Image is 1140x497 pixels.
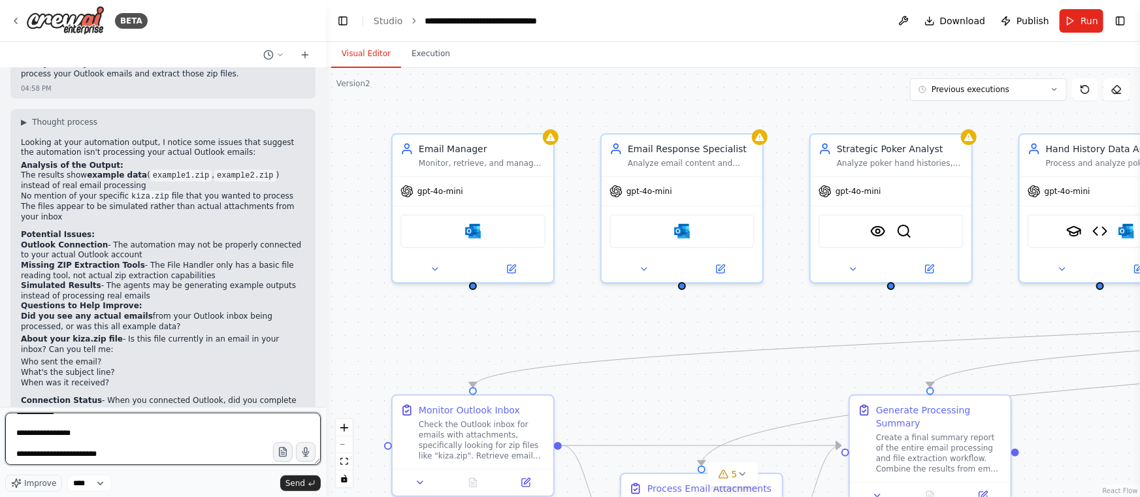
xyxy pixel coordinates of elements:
[374,14,568,27] nav: breadcrumb
[21,312,305,332] p: from your Outlook inbox being processed, or was this all example data?
[336,470,353,487] button: toggle interactivity
[296,442,316,462] button: Click to speak your automation idea
[732,468,738,481] span: 5
[1017,14,1049,27] span: Publish
[21,230,95,239] strong: Potential Issues:
[683,261,757,277] button: Open in side panel
[32,117,97,127] span: Thought process
[258,47,289,63] button: Switch to previous chat
[708,462,758,487] button: 5
[836,186,881,197] span: gpt-4o-mini
[21,117,27,127] span: ▶
[1092,223,1108,239] img: Poker Hand History Analyzer
[214,170,276,182] code: example2.zip
[391,133,555,283] div: Email ManagerMonitor, retrieve, and manage Outlook emails efficiently by reading incoming message...
[21,281,305,301] li: - The agents may be generating example outputs instead of processing real emails
[21,161,123,170] strong: Analysis of the Output:
[21,261,305,281] li: - The File Handler only has a basic file reading tool, not actual zip extraction capabilities
[1103,487,1138,494] a: React Flow attribution
[295,47,316,63] button: Start a new chat
[150,170,212,182] code: example1.zip
[446,475,501,490] button: No output available
[919,9,991,33] button: Download
[809,133,973,283] div: Strategic Poker AnalystAnalyze poker hand histories, player patterns, and strategic decision-maki...
[876,404,1003,430] div: Generate Processing Summary
[837,158,964,168] div: Analyze poker hand histories, player patterns, and strategic decision-making using OpenAI Vision ...
[87,170,147,180] strong: example data
[1060,9,1103,33] button: Run
[21,117,97,127] button: ▶Thought process
[21,261,145,270] strong: Missing ZIP Extraction Tools
[336,436,353,453] button: zoom out
[465,223,481,239] img: Microsoft Outlook
[273,442,293,462] button: Upload files
[870,223,886,239] img: VisionTool
[129,191,172,202] code: kiza.zip
[21,357,305,368] li: Who sent the email?
[896,223,912,239] img: SerplyWebSearchTool
[21,84,52,93] div: 04:58 PM
[419,142,546,155] div: Email Manager
[334,12,352,30] button: Hide left sidebar
[21,378,305,389] li: When was it received?
[628,158,755,168] div: Analyze email content and compose professional, contextually appropriate responses using Outlook,...
[600,133,764,283] div: Email Response SpecialistAnalyze email content and compose professional, contextually appropriate...
[1111,12,1130,30] button: Show right sidebar
[674,223,690,239] img: Microsoft Outlook
[419,158,546,168] div: Monitor, retrieve, and manage Outlook emails efficiently by reading incoming messages, organizing...
[932,84,1009,95] span: Previous executions
[374,16,403,26] a: Studio
[336,419,353,487] div: React Flow controls
[21,334,123,344] strong: About your kiza.zip file
[21,202,305,222] li: The files appear to be simulated rather than actual attachments from your inbox
[21,240,108,249] strong: Outlook Connection
[21,368,305,378] li: What's the subject line?
[1045,186,1090,197] span: gpt-4o-mini
[21,396,102,405] strong: Connection Status
[336,78,370,89] div: Version 2
[115,13,148,29] div: BETA
[628,142,755,155] div: Email Response Specialist
[474,261,548,277] button: Open in side panel
[419,419,546,461] div: Check the Outlook inbox for emails with attachments, specifically looking for zip files like "kiz...
[21,59,305,79] p: Click the run button to see it process your Outlook emails and extract those zip files.
[21,170,305,191] li: The results show ( , ) instead of real email processing
[5,475,62,492] button: Improve
[26,6,105,35] img: Logo
[503,475,548,490] button: Open in side panel
[336,453,353,470] button: fit view
[21,281,101,290] strong: Simulated Results
[21,334,305,355] p: - Is this file currently in an email in your inbox? Can you tell me:
[1066,223,1082,239] img: SerplyScholarSearchTool
[280,475,321,491] button: Send
[996,9,1054,33] button: Publish
[876,432,1003,474] div: Create a final summary report of the entire email processing and file extraction workflow. Combin...
[285,478,305,489] span: Send
[627,186,672,197] span: gpt-4o-mini
[391,394,555,497] div: Monitor Outlook InboxCheck the Outlook inbox for emails with attachments, specifically looking fo...
[647,482,772,495] div: Process Email Attachments
[336,419,353,436] button: zoom in
[892,261,966,277] button: Open in side panel
[331,40,401,68] button: Visual Editor
[837,142,964,155] div: Strategic Poker Analyst
[21,191,305,202] li: No mention of your specific file that you wanted to process
[401,40,461,68] button: Execution
[21,396,305,416] p: - When you connected Outlook, did you complete the full authentication process?
[21,301,142,310] strong: Questions to Help Improve:
[21,138,305,158] p: Looking at your automation output, I notice some issues that suggest the automation isn't process...
[21,240,305,261] li: - The automation may not be properly connected to your actual Outlook account
[419,404,520,417] div: Monitor Outlook Inbox
[940,14,986,27] span: Download
[562,439,841,452] g: Edge from efc66fe1-eb40-4922-ab3b-c6e298504eb2 to 990cedc8-79b0-4243-a5ba-620f91950e7b
[417,186,463,197] span: gpt-4o-mini
[1118,223,1134,239] img: Microsoft Outlook
[910,78,1067,101] button: Previous executions
[1081,14,1098,27] span: Run
[24,478,56,489] span: Improve
[21,312,153,321] strong: Did you see any actual emails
